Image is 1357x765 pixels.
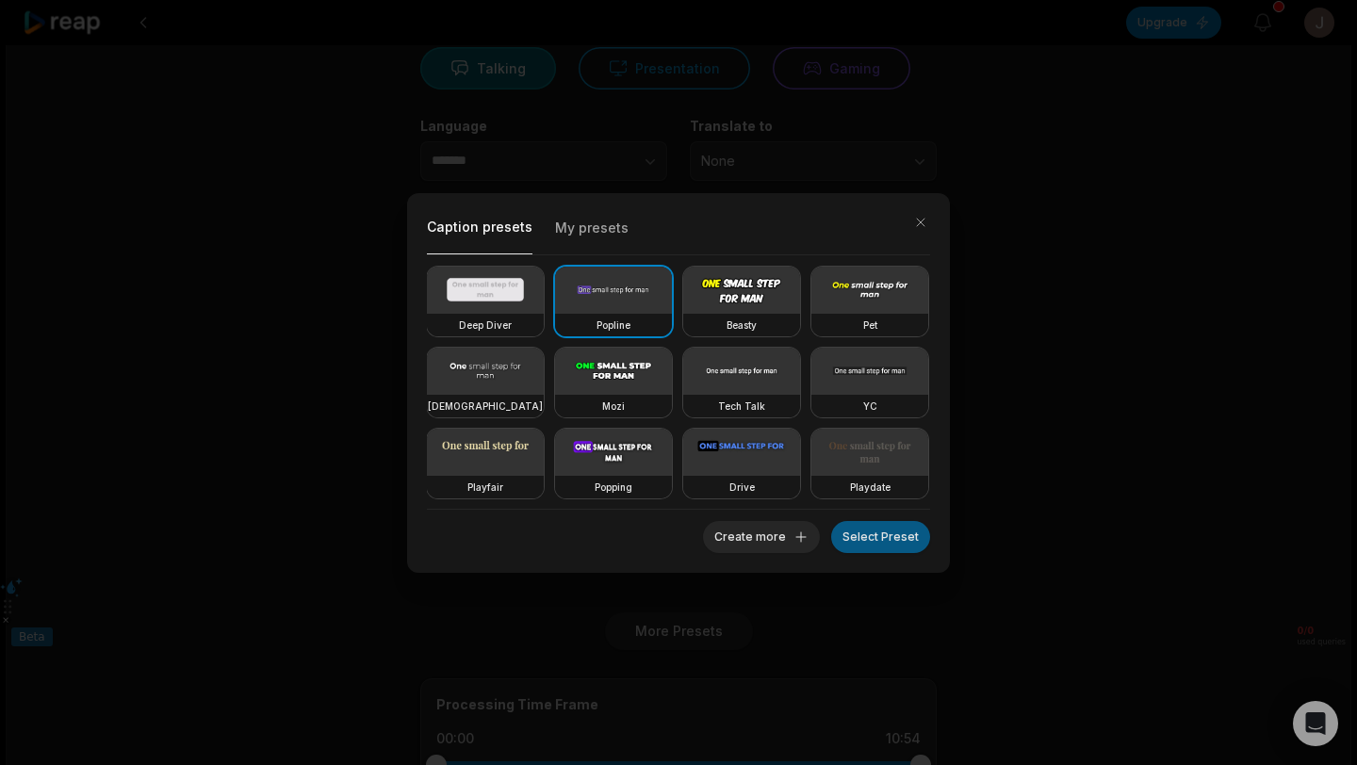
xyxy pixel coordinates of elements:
[729,480,755,495] h3: Drive
[595,480,632,495] h3: Popping
[727,317,757,333] h3: Beasty
[428,399,543,414] h3: [DEMOGRAPHIC_DATA]
[597,317,630,333] h3: Popline
[850,480,891,495] h3: Playdate
[459,317,512,333] h3: Deep Diver
[555,213,629,253] button: My presets
[467,480,503,495] h3: Playfair
[427,213,532,254] button: Caption presets
[1293,701,1338,746] div: Open Intercom Messenger
[863,317,877,333] h3: Pet
[831,521,930,553] button: Select Preset
[602,399,625,414] h3: Mozi
[863,399,877,414] h3: YC
[718,399,765,414] h3: Tech Talk
[703,521,820,553] button: Create more
[703,526,820,545] a: Create more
